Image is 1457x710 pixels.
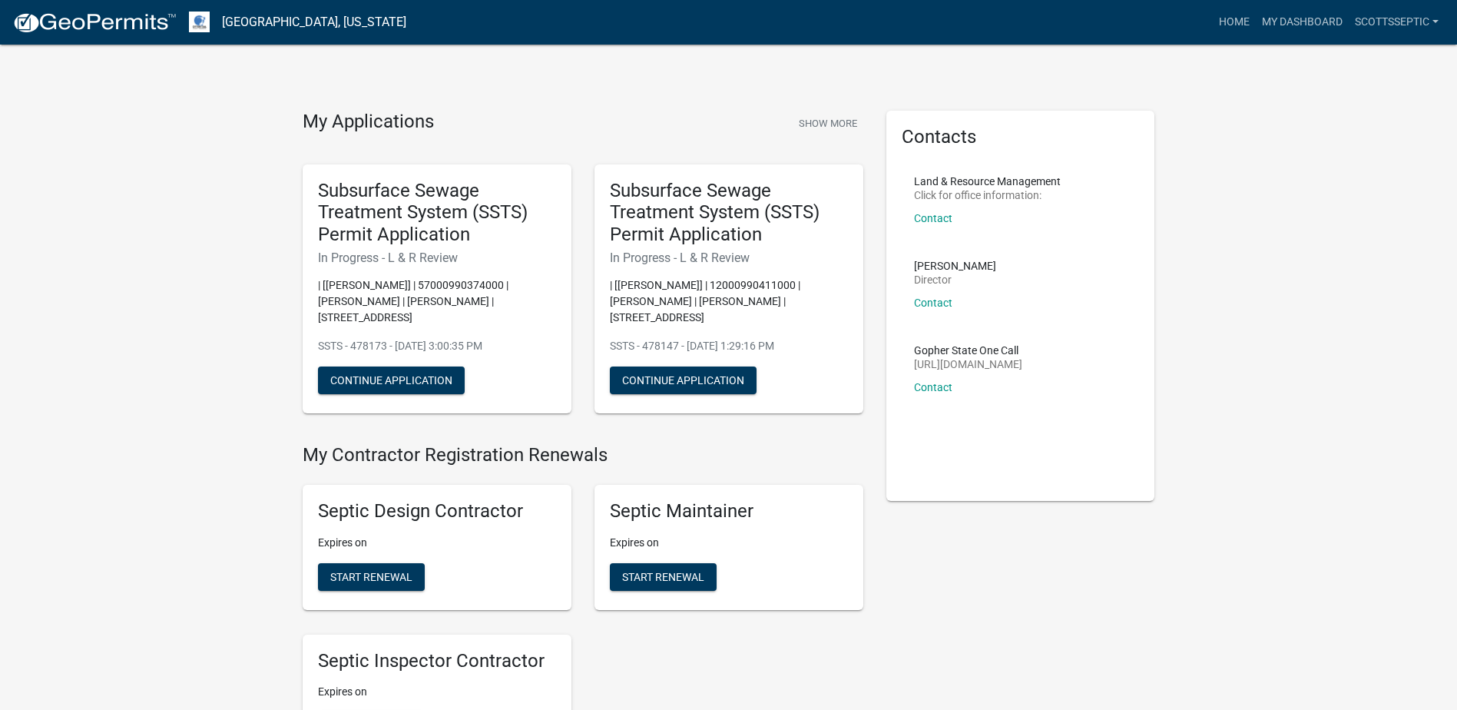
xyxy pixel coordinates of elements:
[318,684,556,700] p: Expires on
[318,650,556,672] h5: Septic Inspector Contractor
[330,570,412,582] span: Start Renewal
[318,180,556,246] h5: Subsurface Sewage Treatment System (SSTS) Permit Application
[610,500,848,523] h5: Septic Maintainer
[914,359,1022,370] p: [URL][DOMAIN_NAME]
[610,535,848,551] p: Expires on
[1349,8,1445,37] a: scottsseptic
[318,277,556,326] p: | [[PERSON_NAME]] | 57000990374000 | [PERSON_NAME] | [PERSON_NAME] | [STREET_ADDRESS]
[1256,8,1349,37] a: My Dashboard
[914,297,952,309] a: Contact
[318,338,556,354] p: SSTS - 478173 - [DATE] 3:00:35 PM
[303,111,434,134] h4: My Applications
[318,250,556,265] h6: In Progress - L & R Review
[222,9,406,35] a: [GEOGRAPHIC_DATA], [US_STATE]
[914,176,1061,187] p: Land & Resource Management
[189,12,210,32] img: Otter Tail County, Minnesota
[318,563,425,591] button: Start Renewal
[610,563,717,591] button: Start Renewal
[610,367,757,394] button: Continue Application
[622,570,704,582] span: Start Renewal
[1213,8,1256,37] a: Home
[610,338,848,354] p: SSTS - 478147 - [DATE] 1:29:16 PM
[902,126,1140,148] h5: Contacts
[793,111,863,136] button: Show More
[318,500,556,523] h5: Septic Design Contractor
[318,367,465,394] button: Continue Application
[914,212,952,224] a: Contact
[610,250,848,265] h6: In Progress - L & R Review
[610,277,848,326] p: | [[PERSON_NAME]] | 12000990411000 | [PERSON_NAME] | [PERSON_NAME] | [STREET_ADDRESS]
[318,535,556,551] p: Expires on
[610,180,848,246] h5: Subsurface Sewage Treatment System (SSTS) Permit Application
[914,260,996,271] p: [PERSON_NAME]
[914,274,996,285] p: Director
[303,444,863,466] h4: My Contractor Registration Renewals
[914,345,1022,356] p: Gopher State One Call
[914,381,952,393] a: Contact
[914,190,1061,201] p: Click for office information:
